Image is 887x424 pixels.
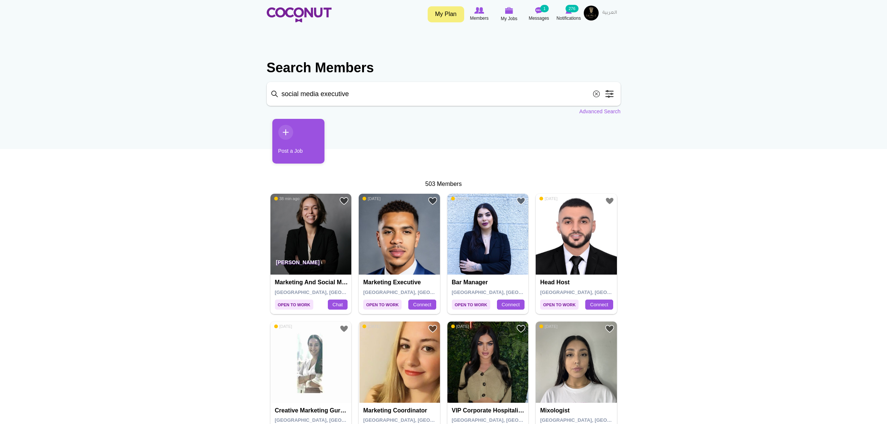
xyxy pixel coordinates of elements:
a: Notifications Notifications 276 [554,6,584,23]
h4: Marketing Coordinator [363,407,437,414]
h4: Head Host [540,279,614,286]
h4: Creative Marketing Guru / Fitness Coach [275,407,349,414]
a: Chat [328,300,348,310]
img: My Jobs [505,7,513,14]
img: Notifications [566,7,572,14]
h4: Marketing and Social Media Executive [275,279,349,286]
span: [GEOGRAPHIC_DATA], [GEOGRAPHIC_DATA] [540,417,646,423]
a: Add to Favourites [339,196,349,206]
span: Open to Work [540,300,579,310]
img: Home [267,7,332,22]
small: 276 [566,5,578,12]
h2: Search Members [267,59,621,77]
a: Add to Favourites [605,196,614,206]
span: [GEOGRAPHIC_DATA], [GEOGRAPHIC_DATA] [540,289,646,295]
a: Connect [585,300,613,310]
img: Messages [535,7,543,14]
span: [GEOGRAPHIC_DATA], [GEOGRAPHIC_DATA] [363,289,469,295]
a: Add to Favourites [428,324,437,333]
span: [DATE] [362,324,381,329]
span: [GEOGRAPHIC_DATA], [GEOGRAPHIC_DATA] [452,417,558,423]
h4: Mixologist [540,407,614,414]
li: 1 / 1 [267,119,319,169]
span: [DATE] [539,324,558,329]
div: 503 Members [267,180,621,189]
input: Search members by role or city [267,82,621,106]
span: [GEOGRAPHIC_DATA], [GEOGRAPHIC_DATA] [275,289,381,295]
span: Open to Work [275,300,313,310]
a: العربية [599,6,621,20]
a: Advanced Search [579,108,621,115]
span: [GEOGRAPHIC_DATA], [GEOGRAPHIC_DATA] [452,289,558,295]
span: Notifications [557,15,581,22]
h4: VIP Corporate Hospitality Concierge and PR [452,407,526,414]
span: [DATE] [539,196,558,201]
span: Open to Work [363,300,402,310]
span: [DATE] [274,324,292,329]
p: [PERSON_NAME] [270,254,352,275]
a: Add to Favourites [428,196,437,206]
small: 1 [540,5,548,12]
span: Members [470,15,488,22]
a: Browse Members Members [465,6,494,23]
a: Post a Job [272,119,324,164]
a: Add to Favourites [516,324,526,333]
a: Connect [408,300,436,310]
span: [DATE] [451,324,469,329]
a: My Plan [428,6,464,22]
a: Connect [497,300,525,310]
a: Add to Favourites [339,324,349,333]
h4: Bar Manager [452,279,526,286]
a: Add to Favourites [605,324,614,333]
span: 38 min ago [274,196,300,201]
span: [GEOGRAPHIC_DATA], [GEOGRAPHIC_DATA] [275,417,381,423]
span: [DATE] [451,196,469,201]
img: Browse Members [474,7,484,14]
a: Add to Favourites [516,196,526,206]
span: Open to Work [452,300,490,310]
span: [DATE] [362,196,381,201]
a: My Jobs My Jobs [494,6,524,23]
a: Messages Messages 1 [524,6,554,23]
span: My Jobs [501,15,517,22]
span: [GEOGRAPHIC_DATA], [GEOGRAPHIC_DATA] [363,417,469,423]
span: Messages [529,15,549,22]
h4: Marketing Executive [363,279,437,286]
